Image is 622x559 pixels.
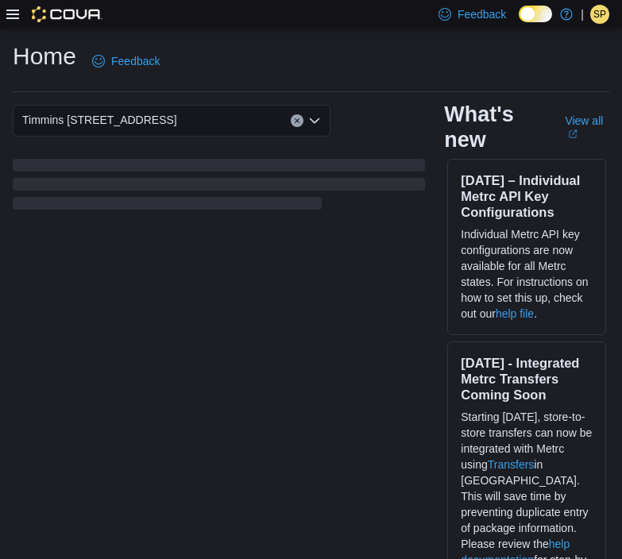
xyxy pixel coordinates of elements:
[565,114,609,140] a: View allExternal link
[111,53,160,69] span: Feedback
[593,5,606,24] span: SP
[461,226,593,322] p: Individual Metrc API key configurations are now available for all Metrc states. For instructions ...
[291,114,303,127] button: Clear input
[86,45,166,77] a: Feedback
[581,5,584,24] p: |
[590,5,609,24] div: Sarah Pieterse
[461,355,593,403] h3: [DATE] - Integrated Metrc Transfers Coming Soon
[461,172,593,220] h3: [DATE] – Individual Metrc API Key Configurations
[13,162,425,213] span: Loading
[22,110,177,129] span: Timmins [STREET_ADDRESS]
[308,114,321,127] button: Open list of options
[519,22,520,23] span: Dark Mode
[519,6,552,22] input: Dark Mode
[568,129,578,139] svg: External link
[496,307,534,320] a: help file
[444,102,546,152] h2: What's new
[32,6,102,22] img: Cova
[13,40,76,72] h1: Home
[458,6,506,22] span: Feedback
[488,458,535,471] a: Transfers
